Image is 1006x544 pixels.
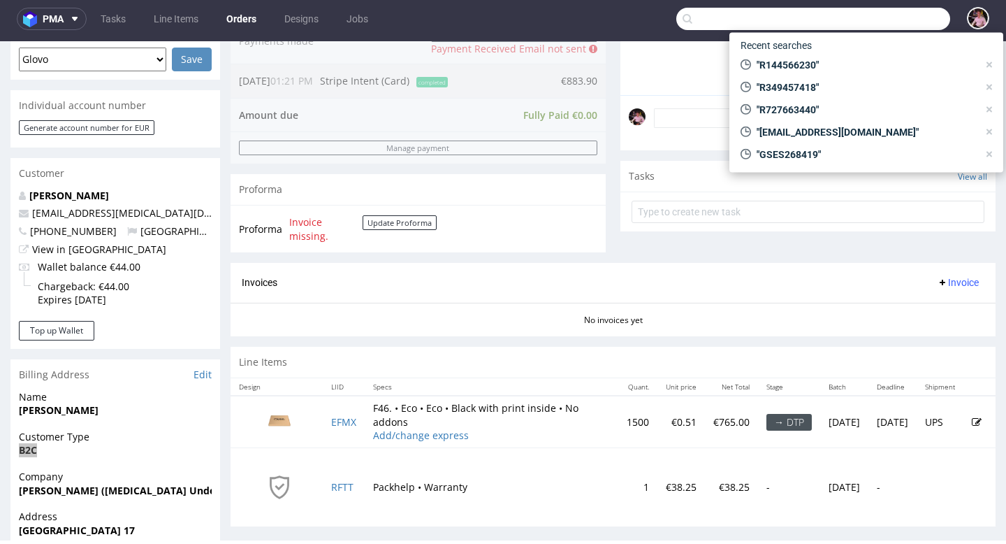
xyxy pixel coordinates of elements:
[32,165,274,178] a: [EMAIL_ADDRESS][MEDICAL_DATA][DOMAIN_NAME]
[657,406,705,485] td: €38.25
[958,129,987,141] a: View all
[127,183,238,196] span: [GEOGRAPHIC_DATA]
[92,8,134,30] a: Tasks
[968,8,988,28] img: Aleks Ziemkowski
[868,355,917,406] td: [DATE]
[218,8,265,30] a: Orders
[618,337,657,355] th: Quant.
[917,337,963,355] th: Shipment
[373,387,469,401] a: Add/change express
[751,58,978,72] span: "R144566230"
[820,406,868,485] td: [DATE]
[735,34,817,57] span: Recent searches
[43,14,64,24] span: pma
[931,233,984,250] button: Invoice
[10,117,220,148] div: Customer
[231,133,606,164] div: Proforma
[758,406,820,485] td: -
[231,337,323,355] th: Design
[239,173,286,203] td: Proforma
[38,252,140,266] span: Expires [DATE]
[632,159,984,182] input: Type to create new task
[19,362,99,375] strong: [PERSON_NAME]
[245,359,314,399] img: version_two_editor_design
[19,79,154,94] button: Generate account number for EUR
[231,262,996,285] div: No invoices yet
[38,219,140,233] span: Wallet balance €44.00
[820,337,868,355] th: Batch
[618,355,657,406] td: 1500
[10,318,220,349] div: Billing Address
[172,6,212,30] input: Save
[713,374,750,388] p: €765.00
[19,183,117,196] span: [PHONE_NUMBER]
[19,280,94,299] button: Top up Wallet
[751,148,978,162] span: "GSES268419"
[758,337,820,355] th: Stage
[17,8,87,30] button: pma
[868,337,917,355] th: Deadline
[365,355,618,406] td: F46. • Eco • Eco • Black with print inside • No addons
[19,468,212,482] span: Address
[705,337,758,355] th: Net Total
[38,238,140,252] span: Chargeback: €44.00
[19,402,37,415] strong: B2C
[23,11,43,27] img: logo
[629,67,646,84] img: regular_mini_magick20241203-112-xnnzaq.jpeg
[323,337,365,355] th: LIID
[751,125,978,139] span: "[EMAIL_ADDRESS][DOMAIN_NAME]"
[242,236,277,247] span: Invoices
[245,411,314,481] img: packhelp-warranty.png
[363,174,437,189] button: Update Proforma
[657,355,705,406] td: €0.51
[19,496,124,509] strong: [PERSON_NAME] 1180
[751,103,978,117] span: "R727663440"
[145,8,207,30] a: Line Items
[751,80,978,94] span: "R349457418"
[949,67,987,87] button: Send
[820,355,868,406] td: [DATE]
[10,49,220,80] div: Individual account number
[937,236,979,247] span: Invoice
[194,327,212,341] a: Edit
[338,8,377,30] a: Jobs
[19,443,247,456] strong: [PERSON_NAME] ([MEDICAL_DATA] Underwear)
[19,349,212,363] span: Name
[868,406,917,485] td: -
[331,374,356,387] a: EFMX
[917,355,963,406] td: UPS
[19,482,135,496] strong: [GEOGRAPHIC_DATA] 17
[289,174,363,201] span: Invoice missing.
[19,389,212,403] span: Customer Type
[657,337,705,355] th: Unit price
[766,373,812,389] div: → DTP
[19,429,212,443] span: Company
[231,306,996,336] div: Line Items
[365,337,618,355] th: Specs
[618,406,657,485] td: 1
[713,439,750,453] p: €38.25
[629,128,655,142] span: Tasks
[276,8,327,30] a: Designs
[331,439,353,452] a: RFTT
[365,406,618,485] td: Packhelp • Warranty
[29,148,109,161] a: [PERSON_NAME]
[32,201,166,215] a: View in [GEOGRAPHIC_DATA]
